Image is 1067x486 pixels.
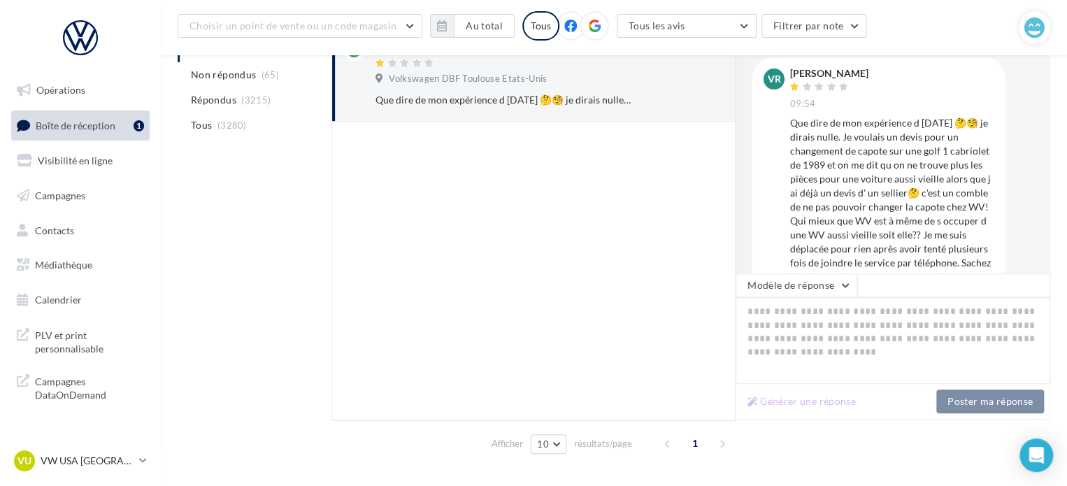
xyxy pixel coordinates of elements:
[191,93,236,107] span: Répondus
[8,216,152,245] a: Contacts
[790,69,868,78] div: [PERSON_NAME]
[191,118,212,132] span: Tous
[36,84,85,96] span: Opérations
[629,20,685,31] span: Tous les avis
[35,294,82,306] span: Calendrier
[8,110,152,141] a: Boîte de réception1
[189,20,396,31] span: Choisir un point de vente ou un code magasin
[35,224,74,236] span: Contacts
[761,14,867,38] button: Filtrer par note
[531,434,566,454] button: 10
[17,454,31,468] span: VU
[430,14,515,38] button: Au total
[8,76,152,105] a: Opérations
[375,93,632,107] div: Que dire de mon expérience d [DATE] 🤔🧐 je dirais nulle. Je voulais un devis pour un changement de...
[35,326,144,356] span: PLV et print personnalisable
[742,393,861,410] button: Générer une réponse
[8,285,152,315] a: Calendrier
[790,98,816,110] span: 09:54
[8,181,152,210] a: Campagnes
[574,437,632,450] span: résultats/page
[241,94,271,106] span: (3215)
[537,438,549,450] span: 10
[11,448,150,474] a: VU VW USA [GEOGRAPHIC_DATA]
[262,69,279,80] span: (65)
[768,72,781,86] span: Vr
[178,14,422,38] button: Choisir un point de vente ou un code magasin
[736,273,857,297] button: Modèle de réponse
[684,432,706,455] span: 1
[134,120,144,131] div: 1
[389,73,547,85] span: Volkswagen DBF Toulouse Etats-Unis
[191,68,256,82] span: Non répondus
[35,190,85,201] span: Campagnes
[35,372,144,402] span: Campagnes DataOnDemand
[8,146,152,176] a: Visibilité en ligne
[8,250,152,280] a: Médiathèque
[38,155,113,166] span: Visibilité en ligne
[492,437,523,450] span: Afficher
[617,14,757,38] button: Tous les avis
[8,366,152,408] a: Campagnes DataOnDemand
[217,120,247,131] span: (3280)
[1019,438,1053,472] div: Open Intercom Messenger
[35,259,92,271] span: Médiathèque
[936,389,1044,413] button: Poster ma réponse
[36,119,115,131] span: Boîte de réception
[41,454,134,468] p: VW USA [GEOGRAPHIC_DATA]
[454,14,515,38] button: Au total
[790,116,994,340] div: Que dire de mon expérience d [DATE] 🤔🧐 je dirais nulle. Je voulais un devis pour un changement de...
[8,320,152,362] a: PLV et print personnalisable
[522,11,559,41] div: Tous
